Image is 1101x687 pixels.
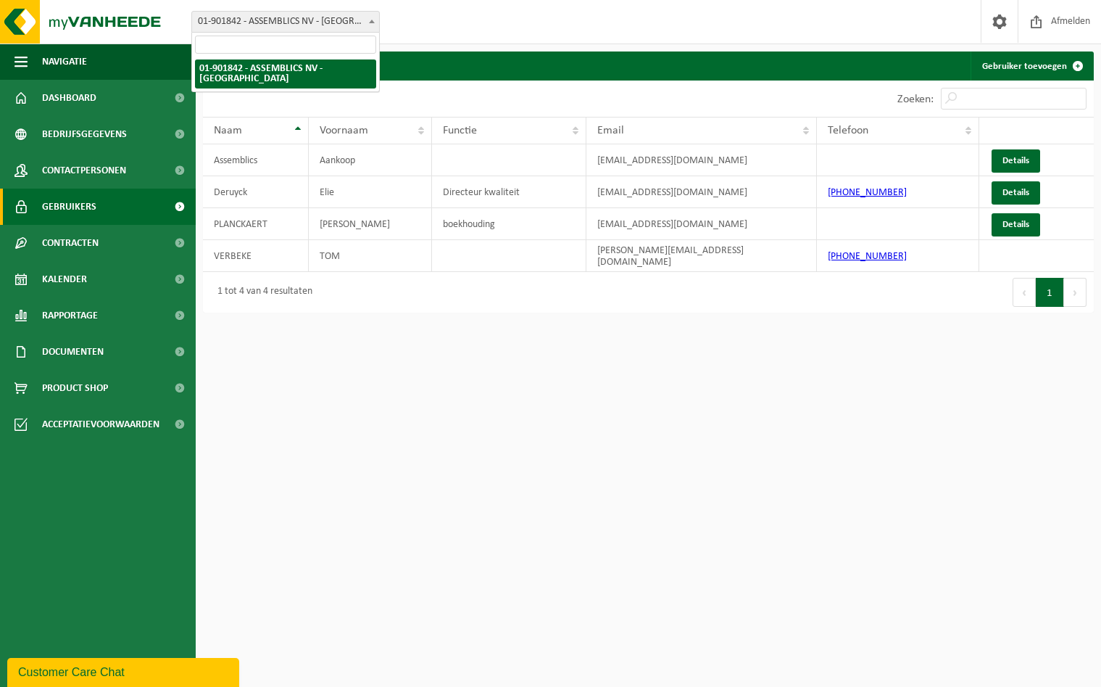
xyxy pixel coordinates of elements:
[1064,278,1087,307] button: Next
[828,125,868,136] span: Telefoon
[7,655,242,687] iframe: chat widget
[42,297,98,334] span: Rapportage
[42,225,99,261] span: Contracten
[992,149,1040,173] a: Details
[897,94,934,105] label: Zoeken:
[597,125,624,136] span: Email
[42,334,104,370] span: Documenten
[828,187,907,198] a: [PHONE_NUMBER]
[42,370,108,406] span: Product Shop
[309,176,432,208] td: Elie
[195,59,376,89] li: 01-901842 - ASSEMBLICS NV - [GEOGRAPHIC_DATA]
[992,213,1040,236] a: Details
[1036,278,1064,307] button: 1
[42,189,96,225] span: Gebruikers
[203,176,309,208] td: Deruyck
[992,181,1040,205] a: Details
[192,12,379,32] span: 01-901842 - ASSEMBLICS NV - HARELBEKE
[309,208,432,240] td: [PERSON_NAME]
[214,125,242,136] span: Naam
[42,44,87,80] span: Navigatie
[320,125,368,136] span: Voornaam
[42,406,159,443] span: Acceptatievoorwaarden
[191,11,380,33] span: 01-901842 - ASSEMBLICS NV - HARELBEKE
[309,240,432,272] td: TOM
[1013,278,1036,307] button: Previous
[971,52,1092,81] a: Gebruiker toevoegen
[432,208,586,240] td: boekhouding
[203,208,309,240] td: PLANCKAERT
[203,144,309,176] td: Assemblics
[586,176,818,208] td: [EMAIL_ADDRESS][DOMAIN_NAME]
[309,144,432,176] td: Aankoop
[42,261,87,297] span: Kalender
[586,208,818,240] td: [EMAIL_ADDRESS][DOMAIN_NAME]
[42,116,127,152] span: Bedrijfsgegevens
[443,125,477,136] span: Functie
[432,176,586,208] td: Directeur kwaliteit
[42,80,96,116] span: Dashboard
[42,152,126,189] span: Contactpersonen
[586,240,818,272] td: [PERSON_NAME][EMAIL_ADDRESS][DOMAIN_NAME]
[203,240,309,272] td: VERBEKE
[828,251,907,262] a: [PHONE_NUMBER]
[586,144,818,176] td: [EMAIL_ADDRESS][DOMAIN_NAME]
[210,279,312,305] div: 1 tot 4 van 4 resultaten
